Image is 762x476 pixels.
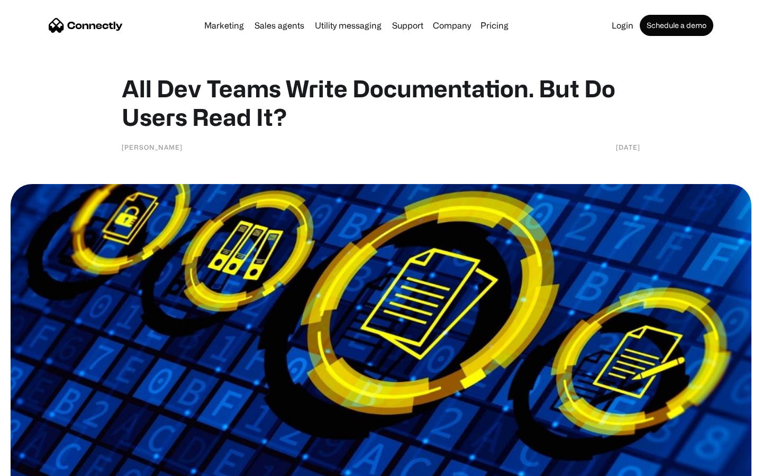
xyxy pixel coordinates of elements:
[616,142,640,152] div: [DATE]
[122,142,183,152] div: [PERSON_NAME]
[433,18,471,33] div: Company
[21,457,63,472] ul: Language list
[250,21,309,30] a: Sales agents
[122,74,640,131] h1: All Dev Teams Write Documentation. But Do Users Read It?
[311,21,386,30] a: Utility messaging
[640,15,713,36] a: Schedule a demo
[607,21,638,30] a: Login
[388,21,428,30] a: Support
[49,17,123,33] a: home
[430,18,474,33] div: Company
[476,21,513,30] a: Pricing
[11,457,63,472] aside: Language selected: English
[200,21,248,30] a: Marketing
